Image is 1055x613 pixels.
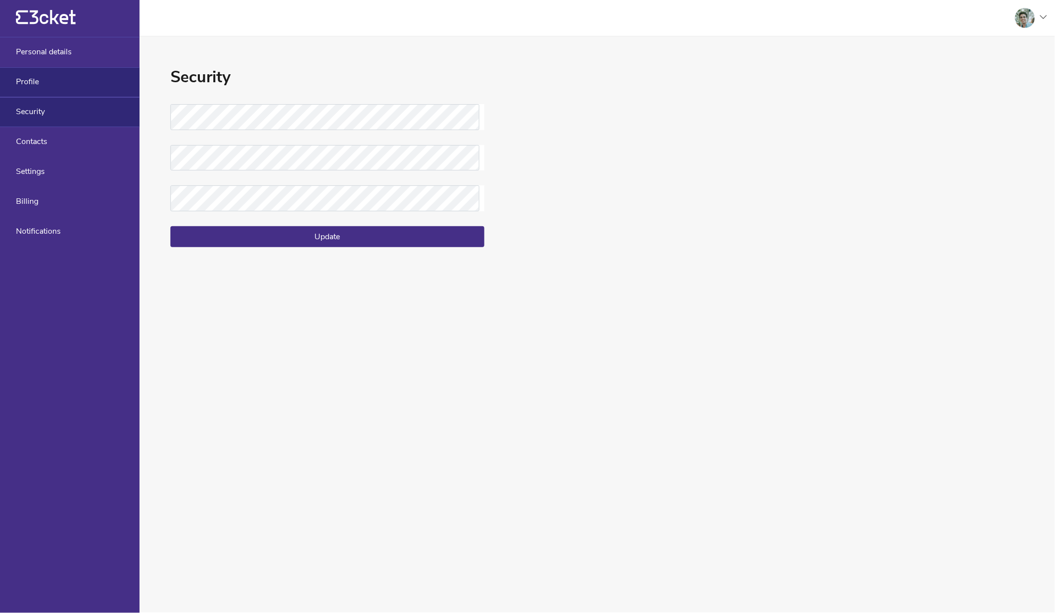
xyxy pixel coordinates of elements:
button: Update [170,226,484,247]
span: Contacts [16,137,47,146]
span: Personal details [16,47,72,56]
a: {' '} [16,20,76,27]
span: Settings [16,167,45,176]
span: Billing [16,197,38,206]
g: {' '} [16,10,28,24]
span: Security [16,107,45,116]
span: Profile [16,77,39,86]
h1: Security [170,66,484,88]
span: Notifications [16,227,61,236]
